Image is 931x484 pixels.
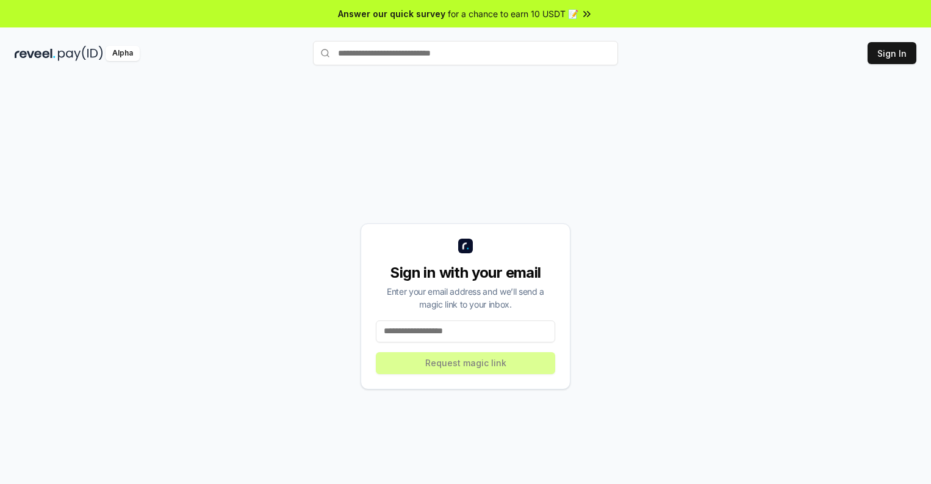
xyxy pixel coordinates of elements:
[338,7,445,20] span: Answer our quick survey
[376,285,555,311] div: Enter your email address and we’ll send a magic link to your inbox.
[376,263,555,283] div: Sign in with your email
[448,7,578,20] span: for a chance to earn 10 USDT 📝
[15,46,56,61] img: reveel_dark
[458,239,473,253] img: logo_small
[58,46,103,61] img: pay_id
[868,42,916,64] button: Sign In
[106,46,140,61] div: Alpha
